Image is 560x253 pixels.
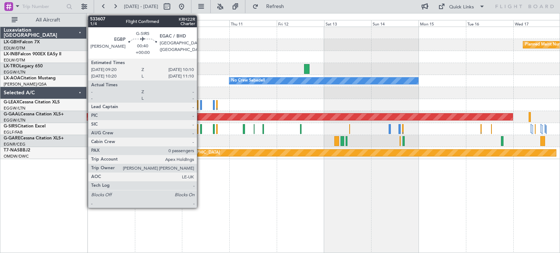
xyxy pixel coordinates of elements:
[466,20,513,27] div: Tue 16
[4,76,56,80] a: LX-AOACitation Mustang
[4,154,29,159] a: OMDW/DWC
[277,20,324,27] div: Fri 12
[419,20,466,27] div: Mon 15
[324,20,372,27] div: Sat 13
[4,100,19,104] span: G-LEAX
[4,118,26,123] a: EGGW/LTN
[156,63,204,74] div: Planned Maint Dusseldorf
[19,17,77,23] span: All Aircraft
[4,148,20,153] span: T7-NAS
[107,147,220,158] div: Planned Maint [GEOGRAPHIC_DATA]-[GEOGRAPHIC_DATA]
[4,100,60,104] a: G-LEAXCessna Citation XLS
[4,40,40,44] a: LX-GBHFalcon 7X
[4,52,18,56] span: LX-INB
[4,64,43,68] a: LX-TROLegacy 650
[371,20,419,27] div: Sun 14
[4,106,26,111] a: EGGW/LTN
[182,20,229,27] div: Wed 10
[4,136,64,141] a: G-GARECessna Citation XLS+
[4,148,30,153] a: T7-NASBBJ2
[4,58,25,63] a: EDLW/DTM
[435,1,489,12] button: Quick Links
[22,1,64,12] input: Trip Number
[4,52,61,56] a: LX-INBFalcon 900EX EASy II
[449,4,474,11] div: Quick Links
[124,3,158,10] span: [DATE] - [DATE]
[260,4,291,9] span: Refresh
[8,14,79,26] button: All Aircraft
[4,70,26,75] a: EGGW/LTN
[87,20,135,27] div: Mon 8
[4,40,20,44] span: LX-GBH
[4,124,46,129] a: G-SIRSCitation Excel
[249,1,293,12] button: Refresh
[4,76,20,80] span: LX-AOA
[88,15,101,21] div: [DATE]
[4,64,19,68] span: LX-TRO
[229,20,277,27] div: Thu 11
[4,82,47,87] a: [PERSON_NAME]/QSA
[4,136,20,141] span: G-GARE
[4,46,25,51] a: EDLW/DTM
[4,124,17,129] span: G-SIRS
[4,142,26,147] a: EGNR/CEG
[4,112,64,116] a: G-GAALCessna Citation XLS+
[4,112,20,116] span: G-GAAL
[135,20,182,27] div: Tue 9
[231,75,265,86] div: No Crew Sabadell
[4,130,23,135] a: EGLF/FAB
